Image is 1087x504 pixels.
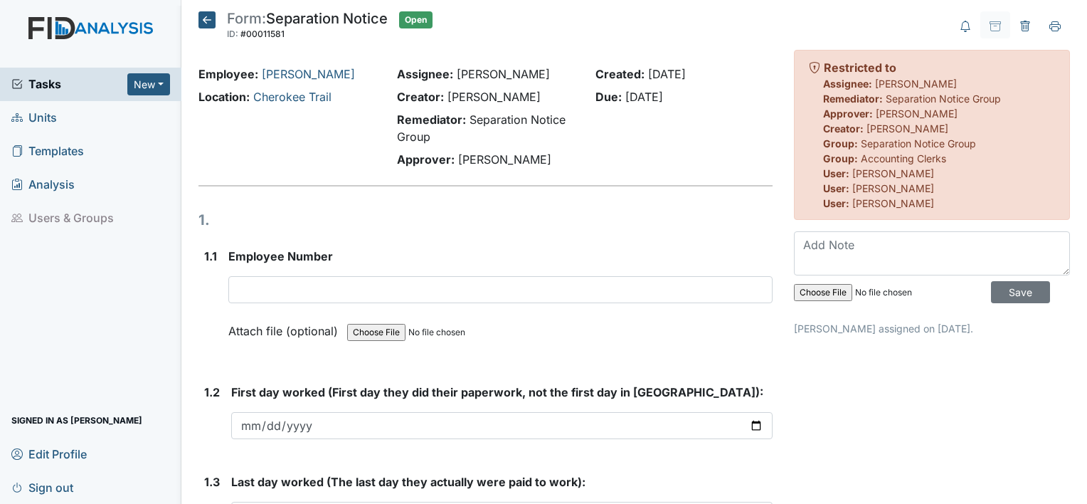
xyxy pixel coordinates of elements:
span: [PERSON_NAME] [852,167,934,179]
strong: Location: [198,90,250,104]
strong: Remediator: [397,112,466,127]
span: Separation Notice Group [397,112,566,144]
span: [PERSON_NAME] [852,182,934,194]
strong: User: [823,167,849,179]
strong: Created: [595,67,645,81]
h1: 1. [198,209,773,231]
span: Analysis [11,174,75,196]
label: 1.2 [204,384,220,401]
span: Sign out [11,476,73,498]
strong: Remediator: [823,93,883,105]
strong: Employee: [198,67,258,81]
strong: Assignee: [823,78,872,90]
span: [DATE] [648,67,686,81]
span: Separation Notice Group [861,137,976,149]
span: [PERSON_NAME] [457,67,550,81]
span: ID: [227,28,238,39]
span: [PERSON_NAME] [852,197,934,209]
span: Form: [227,10,266,27]
span: Edit Profile [11,443,87,465]
span: Last day worked (The last day they actually were paid to work): [231,475,585,489]
span: [PERSON_NAME] [866,122,948,135]
input: Save [991,281,1050,303]
a: [PERSON_NAME] [262,67,355,81]
span: Units [11,107,57,129]
span: First day worked (First day they did their paperwork, not the first day in [GEOGRAPHIC_DATA]): [231,385,763,399]
p: [PERSON_NAME] assigned on [DATE]. [794,321,1070,336]
strong: Due: [595,90,622,104]
strong: Approver: [397,152,455,167]
span: [PERSON_NAME] [447,90,541,104]
span: Accounting Clerks [861,152,946,164]
strong: Assignee: [397,67,453,81]
button: New [127,73,170,95]
span: Separation Notice Group [886,93,1001,105]
div: Separation Notice [227,11,388,43]
strong: User: [823,182,849,194]
strong: Creator: [397,90,444,104]
span: Employee Number [228,249,333,263]
span: Open [399,11,433,28]
strong: Group: [823,137,858,149]
strong: Creator: [823,122,864,135]
span: [PERSON_NAME] [876,107,958,120]
span: #00011581 [240,28,285,39]
label: 1.3 [204,473,220,490]
label: Attach file (optional) [228,315,344,340]
span: [DATE] [625,90,663,104]
span: [PERSON_NAME] [875,78,957,90]
span: Signed in as [PERSON_NAME] [11,409,142,431]
strong: Approver: [823,107,873,120]
span: [PERSON_NAME] [458,152,551,167]
strong: Restricted to [824,61,896,75]
label: 1.1 [204,248,217,265]
a: Cherokee Trail [253,90,332,104]
span: Templates [11,140,84,162]
strong: User: [823,197,849,209]
strong: Group: [823,152,858,164]
a: Tasks [11,75,127,93]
